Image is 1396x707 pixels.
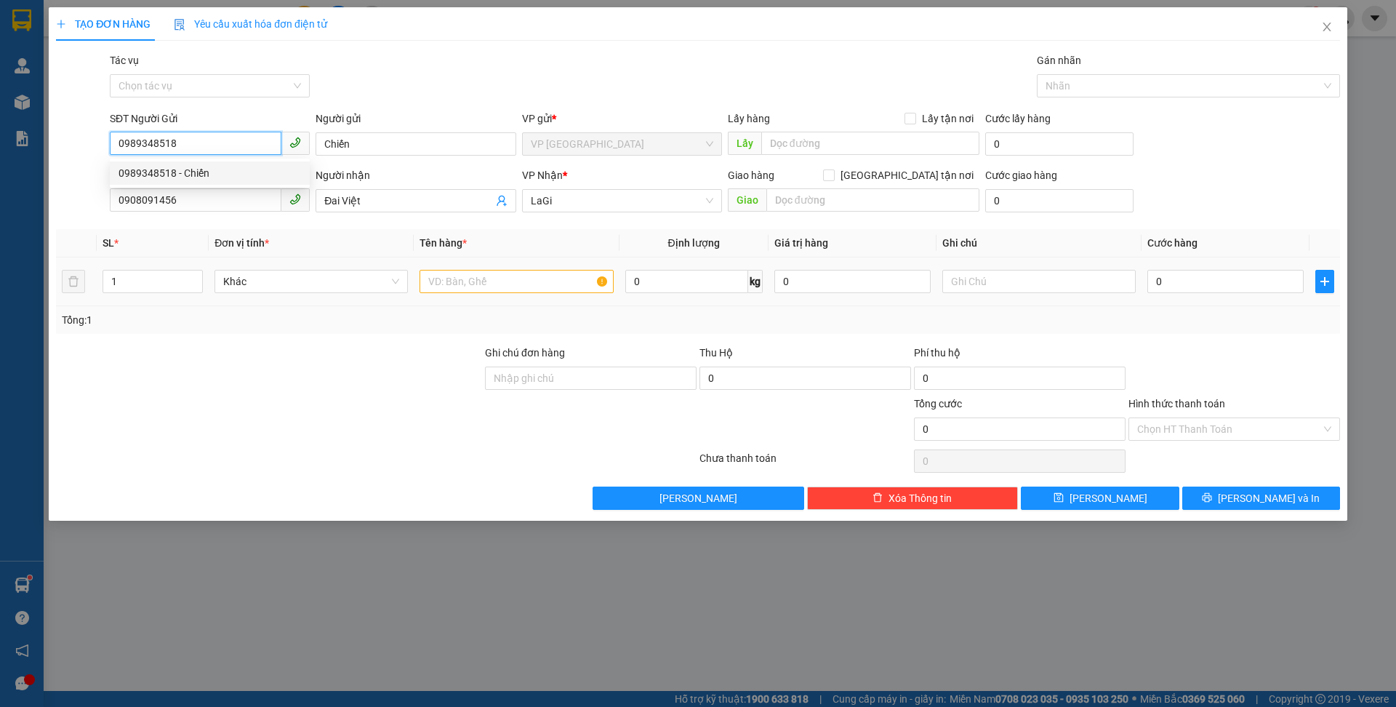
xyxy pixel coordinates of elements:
[531,133,713,155] span: VP Thủ Đức
[872,492,883,504] span: delete
[728,113,770,124] span: Lấy hàng
[316,167,516,183] div: Người nhận
[522,111,722,127] div: VP gửi
[1070,490,1147,506] span: [PERSON_NAME]
[1054,492,1064,504] span: save
[748,270,763,293] span: kg
[1218,490,1320,506] span: [PERSON_NAME] và In
[316,111,516,127] div: Người gửi
[214,237,269,249] span: Đơn vị tính
[985,132,1134,156] input: Cước lấy hàng
[1202,492,1212,504] span: printer
[761,132,979,155] input: Dọc đường
[936,229,1142,257] th: Ghi chú
[6,51,68,92] span: 33 Bác Ái, P Phước Hội, TX Lagi
[111,25,181,41] span: W8EZVEQ6
[1021,487,1179,510] button: save[PERSON_NAME]
[914,398,962,410] span: Tổng cước
[1037,55,1081,66] label: Gán nhãn
[531,190,713,212] span: LaGi
[56,18,151,30] span: TẠO ĐƠN HÀNG
[728,169,774,181] span: Giao hàng
[1316,276,1333,287] span: plus
[110,161,310,185] div: 0989348518 - Chiến
[1182,487,1340,510] button: printer[PERSON_NAME] và In
[289,193,301,205] span: phone
[223,271,399,292] span: Khác
[835,167,979,183] span: [GEOGRAPHIC_DATA] tận nơi
[62,270,85,293] button: delete
[110,55,139,66] label: Tác vụ
[774,237,828,249] span: Giá trị hàng
[485,367,697,390] input: Ghi chú đơn hàng
[914,345,1126,367] div: Phí thu hộ
[103,237,114,249] span: SL
[888,490,952,506] span: Xóa Thông tin
[807,487,1019,510] button: deleteXóa Thông tin
[985,169,1057,181] label: Cước giao hàng
[593,487,804,510] button: [PERSON_NAME]
[496,195,508,207] span: user-add
[916,111,979,127] span: Lấy tận nơi
[728,188,766,212] span: Giao
[1315,270,1334,293] button: plus
[728,132,761,155] span: Lấy
[774,270,931,293] input: 0
[659,490,737,506] span: [PERSON_NAME]
[56,19,66,29] span: plus
[420,237,467,249] span: Tên hàng
[1321,21,1333,33] span: close
[698,450,912,476] div: Chưa thanh toán
[985,113,1051,124] label: Cước lấy hàng
[6,6,73,47] strong: Nhà xe Mỹ Loan
[522,169,563,181] span: VP Nhận
[766,188,979,212] input: Dọc đường
[1307,7,1347,48] button: Close
[699,347,733,359] span: Thu Hộ
[62,312,539,328] div: Tổng: 1
[289,137,301,148] span: phone
[668,237,720,249] span: Định lượng
[985,189,1134,212] input: Cước giao hàng
[1147,237,1198,249] span: Cước hàng
[6,95,71,108] span: 0968278298
[942,270,1136,293] input: Ghi Chú
[1128,398,1225,410] label: Hình thức thanh toán
[110,111,310,127] div: SĐT Người Gửi
[485,347,565,359] label: Ghi chú đơn hàng
[420,270,613,293] input: VD: Bàn, Ghế
[174,19,185,31] img: icon
[174,18,327,30] span: Yêu cầu xuất hóa đơn điện tử
[119,165,301,181] div: 0989348518 - Chiến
